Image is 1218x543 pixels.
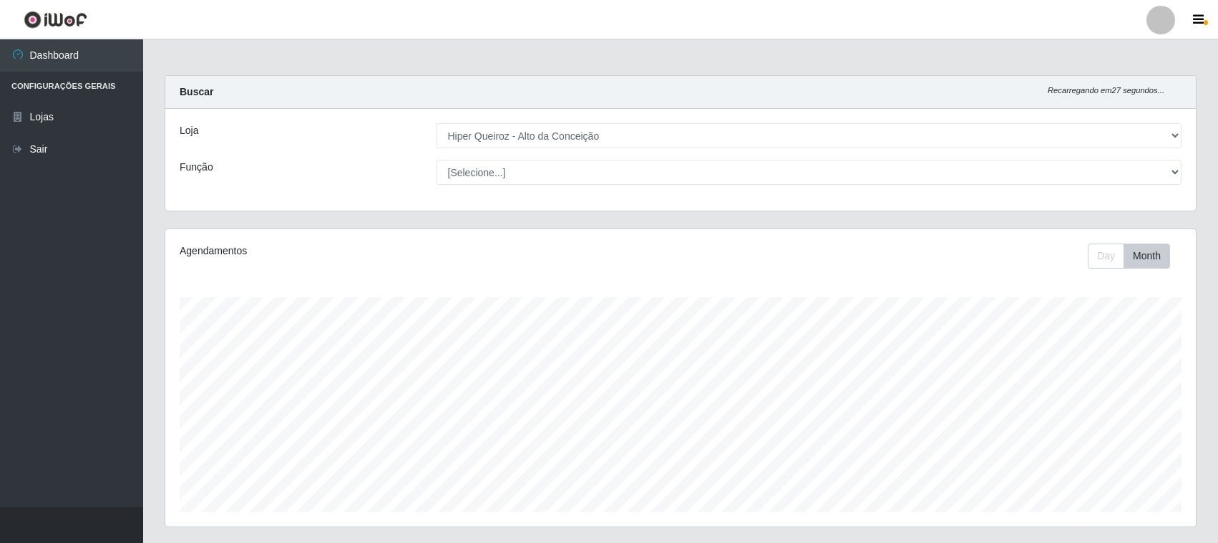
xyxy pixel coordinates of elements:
label: Loja [180,123,198,138]
button: Day [1088,244,1124,269]
label: Função [180,160,213,175]
div: Toolbar with button groups [1088,244,1182,269]
strong: Buscar [180,86,213,97]
img: CoreUI Logo [24,11,87,29]
i: Recarregando em 27 segundos... [1048,86,1164,95]
div: First group [1088,244,1170,269]
div: Agendamentos [180,244,585,259]
button: Month [1124,244,1170,269]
